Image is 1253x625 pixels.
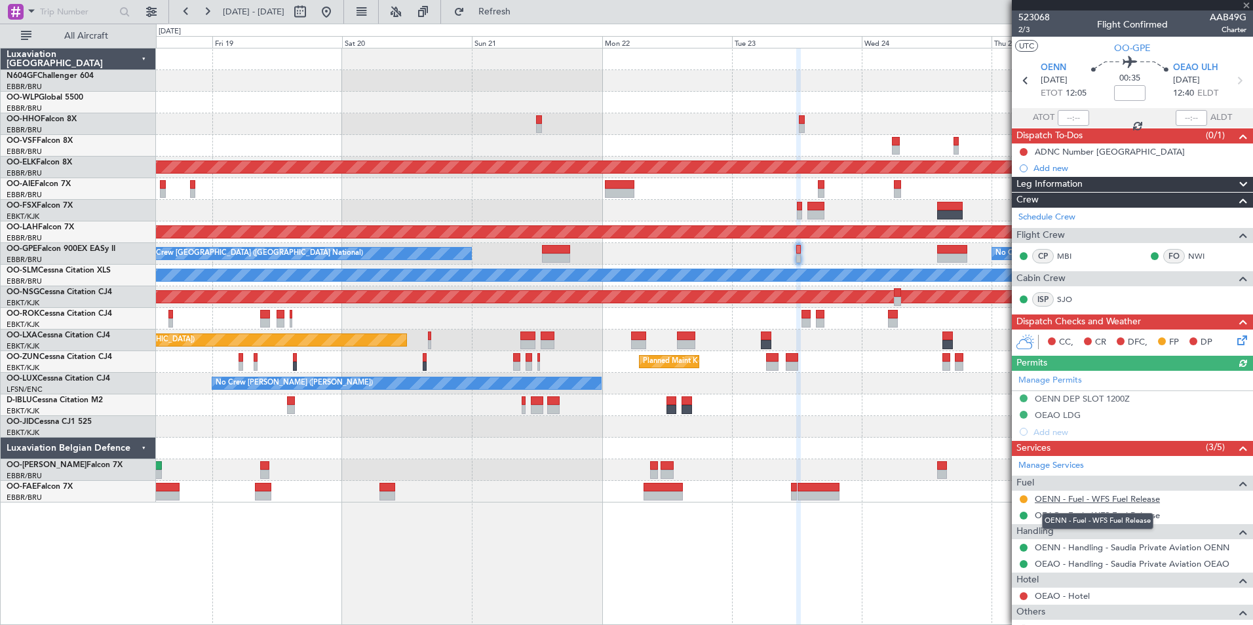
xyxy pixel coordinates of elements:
span: OO-WLP [7,94,39,102]
span: [DATE] [1041,74,1068,87]
div: No Crew [GEOGRAPHIC_DATA] ([GEOGRAPHIC_DATA] National) [144,244,363,263]
a: OO-SLMCessna Citation XLS [7,267,111,275]
span: ETOT [1041,87,1062,100]
span: Crew [1016,193,1039,208]
span: AAB49G [1210,10,1246,24]
span: 12:05 [1066,87,1087,100]
a: OEAO - Handling - Saudia Private Aviation OEAO [1035,558,1229,569]
div: Tue 23 [732,36,862,48]
a: EBBR/BRU [7,125,42,135]
span: CR [1095,336,1106,349]
span: CC, [1059,336,1073,349]
a: SJO [1057,294,1087,305]
span: ELDT [1197,87,1218,100]
div: Thu 25 [992,36,1121,48]
span: OO-VSF [7,137,37,145]
span: OEAO ULH [1173,62,1218,75]
span: FP [1169,336,1179,349]
a: D-IBLUCessna Citation M2 [7,396,103,404]
span: All Aircraft [34,31,138,41]
a: EBBR/BRU [7,147,42,157]
span: Refresh [467,7,522,16]
input: Trip Number [40,2,115,22]
div: No Crew [GEOGRAPHIC_DATA] ([GEOGRAPHIC_DATA] National) [995,244,1215,263]
span: OO-FSX [7,202,37,210]
a: OO-NSGCessna Citation CJ4 [7,288,112,296]
a: OO-LAHFalcon 7X [7,223,74,231]
span: Leg Information [1016,177,1083,192]
span: OO-ZUN [7,353,39,361]
a: OEAO - Hotel [1035,590,1090,601]
a: EBBR/BRU [7,233,42,243]
a: Schedule Crew [1018,211,1075,224]
span: OO-ROK [7,310,39,318]
div: ISP [1032,292,1054,307]
div: Mon 22 [602,36,732,48]
span: Cabin Crew [1016,271,1066,286]
a: MBI [1057,250,1087,262]
a: EBKT/KJK [7,406,39,416]
a: OO-GPEFalcon 900EX EASy II [7,245,115,253]
div: Planned Maint Kortrijk-[GEOGRAPHIC_DATA] [643,352,796,371]
span: OO-GPE [7,245,37,253]
a: EBBR/BRU [7,493,42,502]
span: OO-NSG [7,288,39,296]
div: Add new [1033,162,1246,174]
span: OO-FAE [7,483,37,491]
span: OO-LUX [7,375,37,383]
span: Dispatch Checks and Weather [1016,314,1141,330]
a: OO-VSFFalcon 8X [7,137,73,145]
span: Flight Crew [1016,228,1065,243]
a: EBBR/BRU [7,82,42,92]
a: OO-ELKFalcon 8X [7,159,72,166]
a: OO-JIDCessna CJ1 525 [7,418,92,426]
span: OO-SLM [7,267,38,275]
span: OO-HHO [7,115,41,123]
a: EBKT/KJK [7,363,39,373]
a: EBBR/BRU [7,276,42,286]
a: OO-ZUNCessna Citation CJ4 [7,353,112,361]
a: EBBR/BRU [7,168,42,178]
div: [DATE] [159,26,181,37]
span: OO-LAH [7,223,38,231]
a: EBKT/KJK [7,428,39,438]
a: EBBR/BRU [7,471,42,481]
a: OO-WLPGlobal 5500 [7,94,83,102]
span: (0/1) [1206,128,1225,142]
a: OO-ROKCessna Citation CJ4 [7,310,112,318]
span: OO-GPE [1114,41,1151,55]
a: EBKT/KJK [7,298,39,308]
div: Sat 20 [342,36,472,48]
span: ALDT [1210,111,1232,124]
a: OENN - Handling - Saudia Private Aviation OENN [1035,542,1229,553]
span: OO-AIE [7,180,35,188]
span: 2/3 [1018,24,1050,35]
span: Dispatch To-Dos [1016,128,1083,143]
a: EBBR/BRU [7,255,42,265]
span: (3/5) [1206,440,1225,454]
div: OENN - Fuel - WFS Fuel Release [1042,513,1153,529]
span: Charter [1210,24,1246,35]
span: N604GF [7,72,37,80]
a: EBKT/KJK [7,341,39,351]
span: OO-LXA [7,331,37,339]
div: ADNC Number [GEOGRAPHIC_DATA] [1035,146,1185,157]
div: Flight Confirmed [1097,18,1168,31]
a: OENN - Fuel - WFS Fuel Release [1035,493,1160,504]
span: OO-[PERSON_NAME] [7,461,87,469]
div: Wed 24 [862,36,992,48]
span: Others [1016,605,1045,620]
span: Handling [1016,524,1054,539]
span: Fuel [1016,476,1034,491]
span: Services [1016,441,1051,456]
span: DP [1201,336,1212,349]
span: OO-JID [7,418,34,426]
div: Sun 21 [472,36,602,48]
span: Hotel [1016,573,1039,588]
a: OO-LXACessna Citation CJ4 [7,331,110,339]
a: LFSN/ENC [7,385,43,394]
span: OO-ELK [7,159,36,166]
span: 00:35 [1119,72,1140,85]
div: Fri 19 [212,36,342,48]
a: OO-HHOFalcon 8X [7,115,77,123]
